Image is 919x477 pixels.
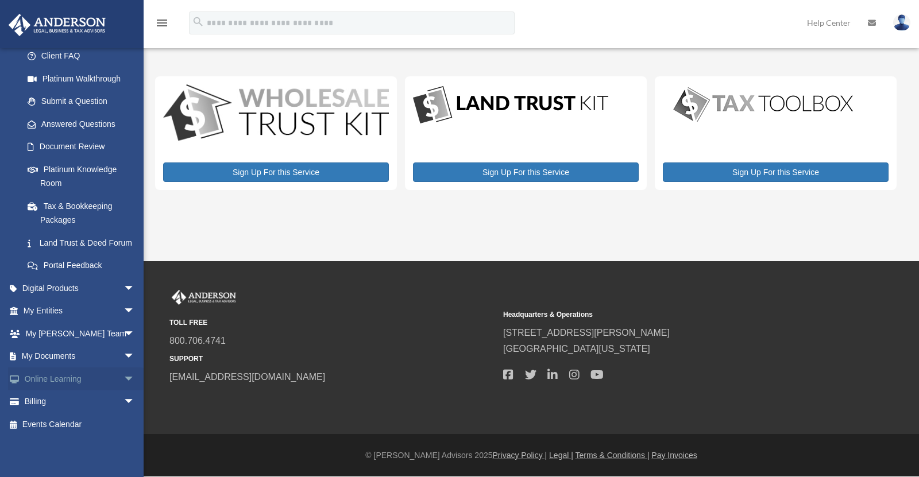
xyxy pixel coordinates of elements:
a: Submit a Question [16,90,152,113]
a: menu [155,20,169,30]
a: Online Learningarrow_drop_down [8,367,152,390]
span: arrow_drop_down [123,300,146,323]
a: Platinum Knowledge Room [16,158,152,195]
a: Platinum Walkthrough [16,67,152,90]
a: Sign Up For this Service [413,162,639,182]
a: 800.706.4741 [169,336,226,346]
a: My Entitiesarrow_drop_down [8,300,152,323]
a: Client FAQ [16,45,152,68]
div: © [PERSON_NAME] Advisors 2025 [144,448,919,463]
img: taxtoolbox_new-1.webp [663,84,864,125]
span: arrow_drop_down [123,345,146,369]
a: [EMAIL_ADDRESS][DOMAIN_NAME] [169,372,325,382]
a: Sign Up For this Service [163,162,389,182]
a: Portal Feedback [16,254,152,277]
a: Events Calendar [8,413,152,436]
i: menu [155,16,169,30]
img: Anderson Advisors Platinum Portal [5,14,109,36]
span: arrow_drop_down [123,390,146,414]
i: search [192,15,204,28]
small: SUPPORT [169,353,495,365]
a: [STREET_ADDRESS][PERSON_NAME] [503,328,670,338]
a: My [PERSON_NAME] Teamarrow_drop_down [8,322,152,345]
small: TOLL FREE [169,317,495,329]
img: LandTrust_lgo-1.jpg [413,84,608,126]
a: Answered Questions [16,113,152,135]
a: Sign Up For this Service [663,162,889,182]
a: Legal | [549,451,573,460]
a: Pay Invoices [651,451,697,460]
span: arrow_drop_down [123,367,146,391]
a: Digital Productsarrow_drop_down [8,277,146,300]
a: My Documentsarrow_drop_down [8,345,152,368]
a: Privacy Policy | [493,451,547,460]
a: Document Review [16,135,152,158]
a: Land Trust & Deed Forum [16,231,152,254]
span: arrow_drop_down [123,277,146,300]
a: Billingarrow_drop_down [8,390,152,413]
span: arrow_drop_down [123,322,146,346]
a: Terms & Conditions | [576,451,650,460]
a: [GEOGRAPHIC_DATA][US_STATE] [503,344,650,354]
small: Headquarters & Operations [503,309,829,321]
img: User Pic [893,14,910,31]
a: Tax & Bookkeeping Packages [16,195,152,231]
img: WS-Trust-Kit-lgo-1.jpg [163,84,389,144]
img: Anderson Advisors Platinum Portal [169,290,238,305]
